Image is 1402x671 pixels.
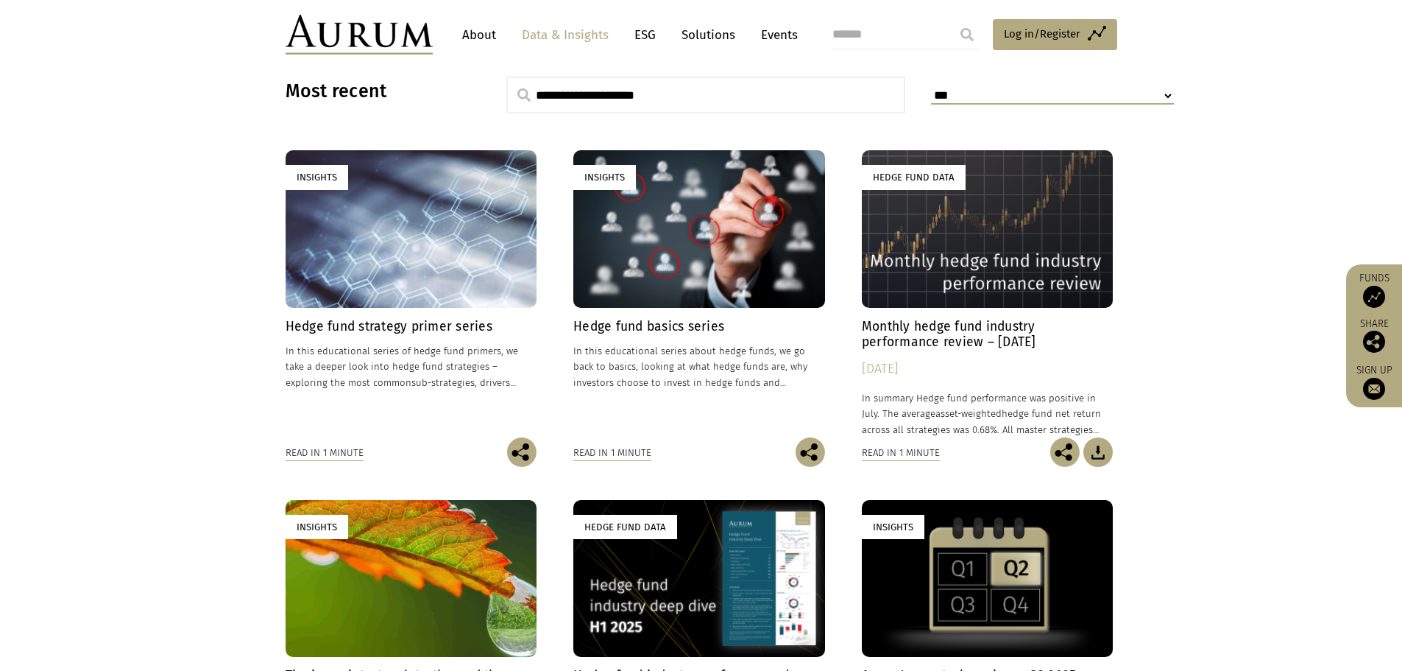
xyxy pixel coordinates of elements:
img: search.svg [517,88,531,102]
p: In this educational series of hedge fund primers, we take a deeper look into hedge fund strategie... [286,343,537,390]
a: Funds [1353,272,1395,308]
div: Insights [862,515,924,539]
p: In this educational series about hedge funds, we go back to basics, looking at what hedge funds a... [573,343,825,390]
img: Share this post [507,438,537,467]
a: Data & Insights [514,21,616,49]
img: Download Article [1083,438,1113,467]
div: [DATE] [862,359,1114,379]
div: Read in 1 minute [573,445,651,461]
a: About [455,21,503,49]
a: Insights Hedge fund strategy primer series In this educational series of hedge fund primers, we t... [286,150,537,437]
span: sub-strategies [411,377,475,388]
a: Insights Hedge fund basics series In this educational series about hedge funds, we go back to bas... [573,150,825,437]
a: Log in/Register [993,19,1117,50]
a: Events [754,21,798,49]
div: Insights [286,515,348,539]
img: Sign up to our newsletter [1363,378,1385,400]
img: Share this post [1050,438,1080,467]
h3: Most recent [286,80,470,102]
h4: Monthly hedge fund industry performance review – [DATE] [862,319,1114,350]
p: In summary Hedge fund performance was positive in July. The average hedge fund net return across ... [862,390,1114,437]
h4: Hedge fund basics series [573,319,825,334]
a: Sign up [1353,364,1395,400]
div: Insights [573,165,636,189]
img: Aurum [286,15,433,55]
div: Share [1353,319,1395,353]
img: Share this post [796,438,825,467]
div: Hedge Fund Data [862,165,966,189]
h4: Hedge fund strategy primer series [286,319,537,334]
div: Insights [286,165,348,189]
div: Read in 1 minute [286,445,364,461]
div: Hedge Fund Data [573,515,677,539]
img: Share this post [1363,331,1385,353]
div: Read in 1 minute [862,445,940,461]
input: Submit [952,20,982,49]
img: Access Funds [1363,286,1385,308]
a: Solutions [674,21,743,49]
span: asset-weighted [935,408,1002,419]
span: Log in/Register [1004,25,1080,43]
a: ESG [627,21,663,49]
a: Hedge Fund Data Monthly hedge fund industry performance review – [DATE] [DATE] In summary Hedge f... [862,150,1114,437]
